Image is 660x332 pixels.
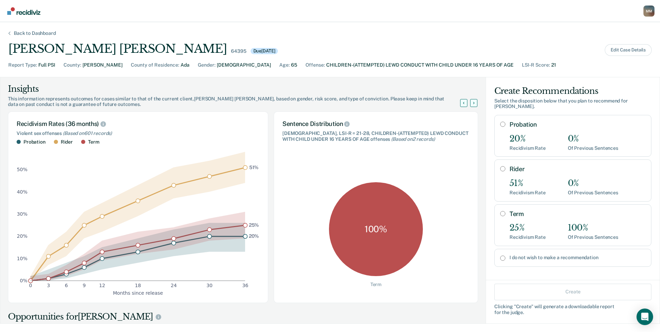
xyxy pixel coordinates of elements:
[206,283,213,288] text: 30
[17,189,28,194] text: 40%
[509,210,646,218] label: Term
[181,61,190,69] div: Ada
[643,6,654,17] button: Profile dropdown button
[8,42,227,56] div: [PERSON_NAME] [PERSON_NAME]
[135,283,141,288] text: 18
[88,139,99,145] div: Term
[23,139,46,145] div: Probation
[17,130,260,136] div: Violent sex offenses
[8,61,37,69] div: Report Type :
[17,167,28,283] g: y-axis tick label
[65,283,68,288] text: 6
[47,283,50,288] text: 3
[637,309,653,325] div: Open Intercom Messenger
[568,190,618,196] div: Of Previous Sentences
[113,290,163,295] text: Months since release
[282,130,469,142] div: [DEMOGRAPHIC_DATA], LSI-R = 21-28, CHILDREN-(ATTEMPTED) LEWD CONDUCT WITH CHILD UNDER 16 YEARS OF...
[509,190,546,196] div: Recidivism Rate
[17,233,28,239] text: 20%
[643,6,654,17] div: M M
[326,61,514,69] div: CHILDREN-(ATTEMPTED) LEWD CONDUCT WITH CHILD UNDER 16 YEARS OF AGE
[282,120,469,128] div: Sentence Distribution
[8,96,468,108] div: This information represents outcomes for cases similar to that of the current client, [PERSON_NAM...
[509,121,646,128] label: Probation
[509,223,546,233] div: 25%
[61,139,73,145] div: Rider
[17,211,28,217] text: 30%
[509,145,546,151] div: Recidivism Rate
[509,255,646,261] label: I do not wish to make a recommendation
[249,165,259,170] text: 51%
[494,86,651,97] div: Create Recommendations
[605,44,652,56] button: Edit Case Details
[29,283,248,288] g: x-axis tick label
[249,165,259,239] g: text
[522,61,550,69] div: LSI-R Score :
[509,234,546,240] div: Recidivism Rate
[305,61,325,69] div: Offense :
[249,233,259,239] text: 20%
[494,283,651,300] button: Create
[7,7,40,15] img: Recidiviz
[291,61,297,69] div: 65
[82,61,123,69] div: [PERSON_NAME]
[568,145,618,151] div: Of Previous Sentences
[99,283,105,288] text: 12
[17,255,28,261] text: 10%
[509,165,646,173] label: Rider
[509,134,546,144] div: 20%
[63,130,112,136] span: (Based on 601 records )
[29,283,32,288] text: 0
[494,98,651,110] div: Select the disposition below that you plan to recommend for [PERSON_NAME] .
[8,84,468,95] div: Insights
[551,61,556,69] div: 21
[251,48,278,54] div: Due [DATE]
[231,48,246,54] div: 64395
[568,234,618,240] div: Of Previous Sentences
[38,61,55,69] div: Full PSI
[17,167,28,172] text: 50%
[568,178,618,188] div: 0%
[131,61,179,69] div: County of Residence :
[279,61,290,69] div: Age :
[391,136,435,142] span: (Based on 2 records )
[113,290,163,295] g: x-axis label
[83,283,86,288] text: 9
[64,61,81,69] div: County :
[494,303,651,315] div: Clicking " Create " will generate a downloadable report for the judge.
[8,311,478,322] div: Opportunities for [PERSON_NAME]
[568,223,618,233] div: 100%
[30,152,245,281] g: area
[20,278,28,283] text: 0%
[242,283,249,288] text: 36
[370,282,381,287] div: Term
[509,178,546,188] div: 51%
[171,283,177,288] text: 24
[6,30,64,36] div: Back to Dashboard
[217,61,271,69] div: [DEMOGRAPHIC_DATA]
[568,134,618,144] div: 0%
[198,61,215,69] div: Gender :
[17,120,260,128] div: Recidivism Rates (36 months)
[249,222,259,228] text: 25%
[329,182,423,276] div: 100 %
